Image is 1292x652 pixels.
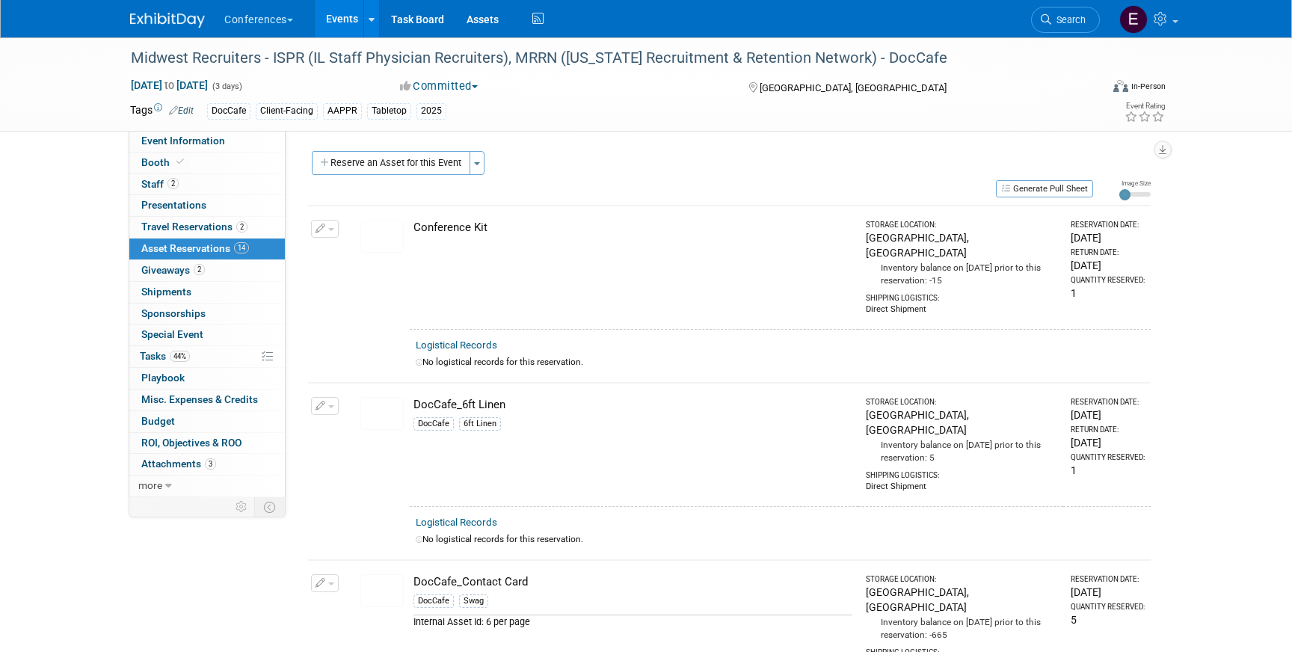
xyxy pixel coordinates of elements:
[129,411,285,432] a: Budget
[141,199,206,211] span: Presentations
[129,476,285,496] a: more
[866,407,1057,437] div: [GEOGRAPHIC_DATA], [GEOGRAPHIC_DATA]
[129,282,285,303] a: Shipments
[866,230,1057,260] div: [GEOGRAPHIC_DATA], [GEOGRAPHIC_DATA]
[360,397,404,430] img: View Images
[760,82,947,93] span: [GEOGRAPHIC_DATA], [GEOGRAPHIC_DATA]
[130,13,205,28] img: ExhibitDay
[141,178,179,190] span: Staff
[416,103,446,119] div: 2025
[236,221,247,233] span: 2
[129,174,285,195] a: Staff2
[205,458,216,470] span: 3
[167,178,179,189] span: 2
[129,131,285,152] a: Event Information
[1051,14,1086,25] span: Search
[194,264,205,275] span: 2
[312,151,470,175] button: Reserve an Asset for this Event
[413,397,852,413] div: DocCafe_6ft Linen
[234,242,249,253] span: 14
[866,260,1057,287] div: Inventory balance on [DATE] prior to this reservation: -15
[459,417,501,431] div: 6ft Linen
[1125,102,1165,110] div: Event Rating
[866,464,1057,481] div: Shipping Logistics:
[129,368,285,389] a: Playbook
[129,304,285,325] a: Sponsorships
[141,156,187,168] span: Booth
[130,102,194,120] td: Tags
[129,195,285,216] a: Presentations
[866,574,1057,585] div: Storage Location:
[211,81,242,91] span: (3 days)
[866,220,1057,230] div: Storage Location:
[416,339,497,351] a: Logistical Records
[866,437,1057,464] div: Inventory balance on [DATE] prior to this reservation: 5
[229,497,255,517] td: Personalize Event Tab Strip
[413,574,852,590] div: DocCafe_Contact Card
[169,105,194,116] a: Edit
[141,307,206,319] span: Sponsorships
[1071,585,1145,600] div: [DATE]
[1071,258,1145,273] div: [DATE]
[176,158,184,166] i: Booth reservation complete
[1071,275,1145,286] div: Quantity Reserved:
[1012,78,1166,100] div: Event Format
[129,153,285,173] a: Booth
[1113,80,1128,92] img: Format-Inperson.png
[416,356,1145,369] div: No logistical records for this reservation.
[1071,397,1145,407] div: Reservation Date:
[141,393,258,405] span: Misc. Expenses & Credits
[866,585,1057,615] div: [GEOGRAPHIC_DATA], [GEOGRAPHIC_DATA]
[141,264,205,276] span: Giveaways
[1071,452,1145,463] div: Quantity Reserved:
[1071,407,1145,422] div: [DATE]
[141,328,203,340] span: Special Event
[126,45,1077,72] div: Midwest Recruiters - ISPR (IL Staff Physician Recruiters), MRRN ([US_STATE] Recruitment & Retenti...
[170,351,190,362] span: 44%
[256,103,318,119] div: Client-Facing
[130,79,209,92] span: [DATE] [DATE]
[416,517,497,528] a: Logistical Records
[360,574,404,607] img: View Images
[141,221,247,233] span: Travel Reservations
[1071,425,1145,435] div: Return Date:
[141,415,175,427] span: Budget
[1071,612,1145,627] div: 5
[141,372,185,384] span: Playbook
[360,220,404,253] img: View Images
[129,346,285,367] a: Tasks44%
[129,217,285,238] a: Travel Reservations2
[1130,81,1166,92] div: In-Person
[866,287,1057,304] div: Shipping Logistics:
[413,594,454,608] div: DocCafe
[1071,602,1145,612] div: Quantity Reserved:
[416,533,1145,546] div: No logistical records for this reservation.
[1071,574,1145,585] div: Reservation Date:
[162,79,176,91] span: to
[129,239,285,259] a: Asset Reservations14
[866,615,1057,642] div: Inventory balance on [DATE] prior to this reservation: -665
[129,260,285,281] a: Giveaways2
[367,103,411,119] div: Tabletop
[413,417,454,431] div: DocCafe
[141,437,242,449] span: ROI, Objectives & ROO
[1031,7,1100,33] a: Search
[1071,220,1145,230] div: Reservation Date:
[1071,435,1145,450] div: [DATE]
[141,458,216,470] span: Attachments
[413,220,852,236] div: Conference Kit
[129,390,285,410] a: Misc. Expenses & Credits
[141,242,249,254] span: Asset Reservations
[459,594,488,608] div: Swag
[1119,5,1148,34] img: Erin Anderson
[866,481,1057,493] div: Direct Shipment
[129,433,285,454] a: ROI, Objectives & ROO
[140,350,190,362] span: Tasks
[866,397,1057,407] div: Storage Location:
[207,103,250,119] div: DocCafe
[413,615,852,629] div: Internal Asset Id: 6 per page
[1071,247,1145,258] div: Return Date:
[866,304,1057,316] div: Direct Shipment
[255,497,286,517] td: Toggle Event Tabs
[138,479,162,491] span: more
